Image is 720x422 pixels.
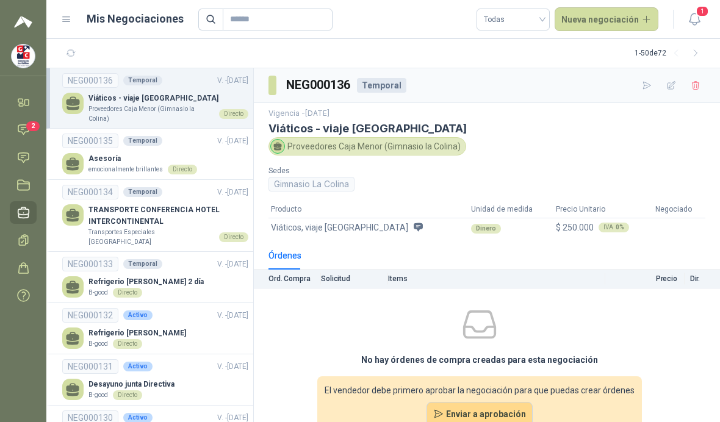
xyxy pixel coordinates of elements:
[605,270,685,288] th: Precio
[683,9,705,30] button: 1
[271,221,408,234] span: Viáticos, viaje [GEOGRAPHIC_DATA]
[599,223,629,232] div: IVA
[123,362,153,371] div: Activo
[10,118,37,141] a: 2
[12,45,35,68] img: Company Logo
[268,165,482,177] p: Sedes
[62,185,118,199] div: NEG000134
[217,260,248,268] span: V. - [DATE]
[286,76,352,95] h3: NEG000136
[361,353,598,367] h3: No hay órdenes de compra creadas para esta negociación
[268,137,466,156] div: Proveedores Caja Menor (Gimnasio la Colina)
[88,288,108,298] p: B-good
[62,185,248,246] a: NEG000134TemporalV. -[DATE] TRANSPORTE CONFERENCIA HOTEL INTERCONTINENTALTransportes Especiales [...
[217,188,248,196] span: V. - [DATE]
[469,201,553,218] th: Unidad de medida
[123,259,162,269] div: Temporal
[88,276,204,288] p: Refrigerio [PERSON_NAME] 2 día
[88,327,186,339] p: Refrigerio [PERSON_NAME]
[62,308,118,323] div: NEG000132
[88,390,108,400] p: B-good
[113,339,142,349] div: Directo
[88,227,214,246] p: Transportes Especiales [GEOGRAPHIC_DATA]
[88,93,248,104] p: Viáticos - viaje [GEOGRAPHIC_DATA]
[217,137,248,145] span: V. - [DATE]
[62,359,118,374] div: NEG000131
[123,76,162,85] div: Temporal
[556,221,594,234] span: $ 250.000
[62,73,118,88] div: NEG000136
[88,204,248,227] p: TRANSPORTE CONFERENCIA HOTEL INTERCONTINENTAL
[123,187,162,197] div: Temporal
[217,311,248,320] span: V. - [DATE]
[555,7,659,32] button: Nueva negociación
[268,122,705,135] h3: Viáticos - viaje [GEOGRAPHIC_DATA]
[219,232,248,242] div: Directo
[268,201,469,218] th: Producto
[653,201,705,218] th: Negociado
[87,10,184,27] h1: Mis Negociaciones
[553,201,653,218] th: Precio Unitario
[113,288,142,298] div: Directo
[123,310,153,320] div: Activo
[168,165,197,174] div: Directo
[321,270,388,288] th: Solicitud
[217,362,248,371] span: V. - [DATE]
[685,270,720,288] th: Dir.
[88,104,214,123] p: Proveedores Caja Menor (Gimnasio la Colina)
[616,224,624,231] b: 0 %
[268,177,355,191] div: Gimnasio La Colina
[113,390,142,400] div: Directo
[471,224,501,234] div: Dinero
[254,270,321,288] th: Ord. Compra
[217,76,248,85] span: V. - [DATE]
[357,78,406,93] div: Temporal
[88,153,197,165] p: Asesoría
[14,15,32,29] img: Logo peakr
[26,121,40,131] span: 2
[219,109,248,119] div: Directo
[62,134,118,148] div: NEG000135
[635,44,705,63] div: 1 - 50 de 72
[696,5,709,17] span: 1
[62,257,248,298] a: NEG000133TemporalV. -[DATE] Refrigerio [PERSON_NAME] 2 díaB-goodDirecto
[123,136,162,146] div: Temporal
[88,165,163,174] p: emocionalmente brillantes
[88,379,175,390] p: Desayuno junta Directiva
[62,359,248,400] a: NEG000131ActivoV. -[DATE] Desayuno junta DirectivaB-goodDirecto
[484,10,542,29] span: Todas
[62,257,118,271] div: NEG000133
[62,73,248,123] a: NEG000136TemporalV. -[DATE] Viáticos - viaje [GEOGRAPHIC_DATA]Proveedores Caja Menor (Gimnasio la...
[268,108,705,120] p: Vigencia - [DATE]
[388,270,605,288] th: Items
[217,413,248,422] span: V. - [DATE]
[268,249,301,262] div: Órdenes
[62,308,248,349] a: NEG000132ActivoV. -[DATE] Refrigerio [PERSON_NAME]B-goodDirecto
[62,134,248,174] a: NEG000135TemporalV. -[DATE] Asesoríaemocionalmente brillantesDirecto
[88,339,108,349] p: B-good
[325,384,635,397] span: El vendedor debe primero aprobar la negociación para que puedas crear órdenes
